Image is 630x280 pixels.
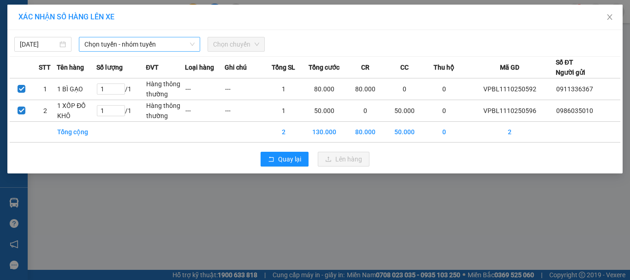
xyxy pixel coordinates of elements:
[424,122,464,143] td: 0
[84,37,195,51] span: Chọn tuyến - nhóm tuyến
[464,78,556,100] td: VPBL1110250592
[424,78,464,100] td: 0
[556,107,593,114] span: 0986035010
[272,62,295,72] span: Tổng SL
[190,42,195,47] span: down
[185,62,214,72] span: Loại hàng
[345,100,385,122] td: 0
[225,100,264,122] td: ---
[57,100,96,122] td: 1 XỐP ĐỒ KHÔ
[33,100,57,122] td: 2
[556,85,593,93] span: 0911336367
[264,100,303,122] td: 1
[261,152,309,167] button: rollbackQuay lại
[264,122,303,143] td: 2
[556,57,585,77] div: Số ĐT Người gửi
[185,100,224,122] td: ---
[361,62,369,72] span: CR
[20,39,58,49] input: 12/10/2025
[400,62,409,72] span: CC
[33,78,57,100] td: 1
[318,152,369,167] button: uploadLên hàng
[57,122,96,143] td: Tổng cộng
[12,12,58,58] img: logo.jpg
[185,78,224,100] td: ---
[268,156,274,163] span: rollback
[18,12,114,21] span: XÁC NHẬN SỐ HÀNG LÊN XE
[146,100,185,122] td: Hàng thông thường
[303,122,345,143] td: 130.000
[424,100,464,122] td: 0
[225,78,264,100] td: ---
[597,5,623,30] button: Close
[146,78,185,100] td: Hàng thông thường
[464,122,556,143] td: 2
[345,78,385,100] td: 80.000
[385,122,424,143] td: 50.000
[12,67,137,98] b: GỬI : VP [GEOGRAPHIC_DATA]
[57,62,84,72] span: Tên hàng
[385,100,424,122] td: 50.000
[345,122,385,143] td: 80.000
[303,78,345,100] td: 80.000
[500,62,519,72] span: Mã GD
[86,23,386,34] li: Cổ Đạm, xã [GEOGRAPHIC_DATA], [GEOGRAPHIC_DATA]
[278,154,301,164] span: Quay lại
[225,62,247,72] span: Ghi chú
[86,34,386,46] li: Hotline: 1900252555
[39,62,51,72] span: STT
[309,62,339,72] span: Tổng cước
[264,78,303,100] td: 1
[146,62,159,72] span: ĐVT
[96,62,123,72] span: Số lượng
[213,37,259,51] span: Chọn chuyến
[96,78,146,100] td: / 1
[303,100,345,122] td: 50.000
[606,13,613,21] span: close
[57,78,96,100] td: 1 BÌ GẠO
[434,62,454,72] span: Thu hộ
[464,100,556,122] td: VPBL1110250596
[96,100,146,122] td: / 1
[385,78,424,100] td: 0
